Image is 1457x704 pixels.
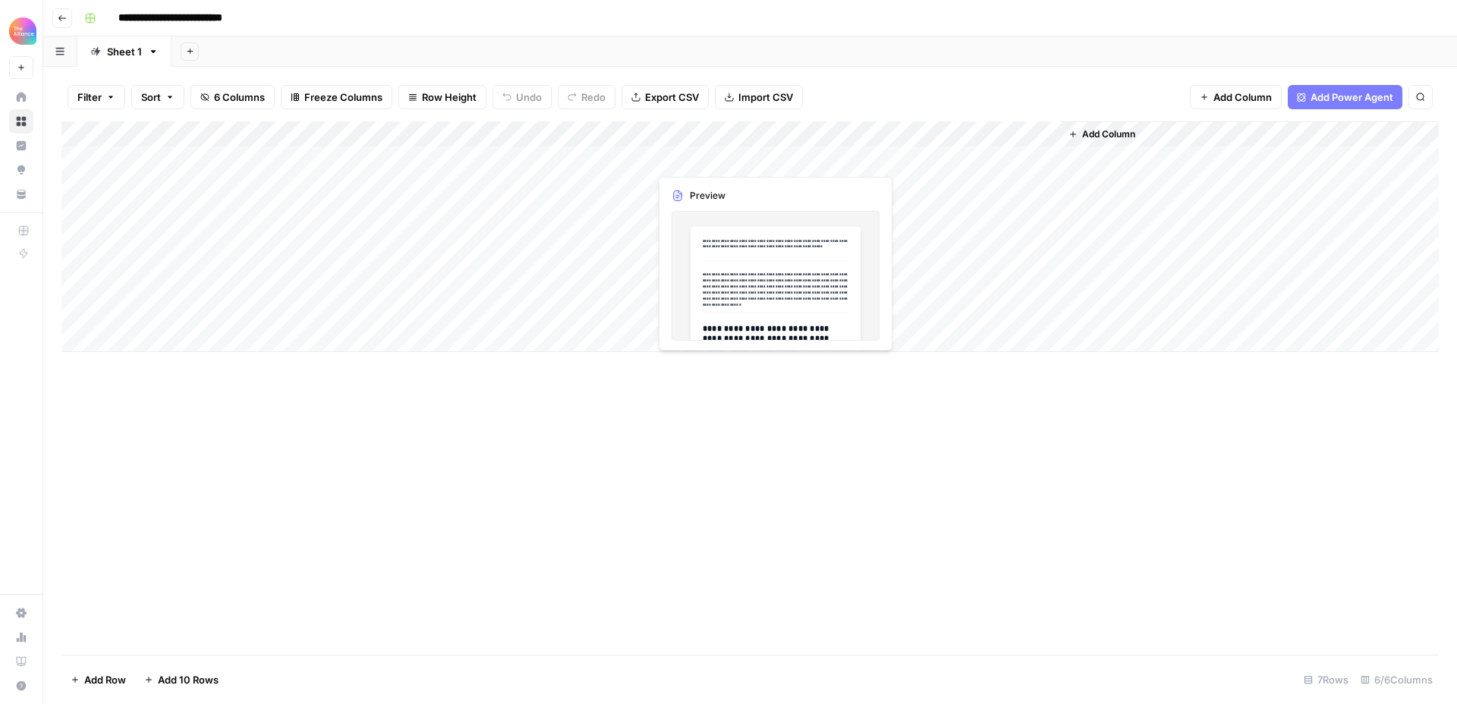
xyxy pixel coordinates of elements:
button: Undo [492,85,552,109]
div: 7 Rows [1298,668,1355,692]
button: Add 10 Rows [135,668,228,692]
a: Usage [9,625,33,649]
button: Row Height [398,85,486,109]
div: Sheet 1 [107,44,142,59]
button: Sort [131,85,184,109]
button: Add Column [1190,85,1282,109]
button: Add Power Agent [1288,85,1402,109]
a: Insights [9,134,33,158]
span: Filter [77,90,102,105]
a: Browse [9,109,33,134]
button: 6 Columns [190,85,275,109]
span: Redo [581,90,606,105]
a: Sheet 1 [77,36,172,67]
span: Sort [141,90,161,105]
span: Import CSV [738,90,793,105]
span: Add Column [1082,127,1135,141]
span: Add 10 Rows [158,672,219,687]
div: 6/6 Columns [1355,668,1439,692]
span: Add Row [84,672,126,687]
button: Help + Support [9,674,33,698]
span: Export CSV [645,90,699,105]
a: Opportunities [9,158,33,182]
button: Add Column [1062,124,1141,144]
button: Filter [68,85,125,109]
a: Settings [9,601,33,625]
span: Undo [516,90,542,105]
button: Freeze Columns [281,85,392,109]
a: Home [9,85,33,109]
a: Learning Hub [9,649,33,674]
span: Row Height [422,90,477,105]
img: Alliance Logo [9,17,36,45]
button: Export CSV [622,85,709,109]
button: Workspace: Alliance [9,12,33,50]
span: 6 Columns [214,90,265,105]
a: Your Data [9,182,33,206]
span: Add Power Agent [1311,90,1393,105]
button: Redo [558,85,615,109]
span: Freeze Columns [304,90,382,105]
button: Add Row [61,668,135,692]
button: Import CSV [715,85,803,109]
span: Add Column [1213,90,1272,105]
